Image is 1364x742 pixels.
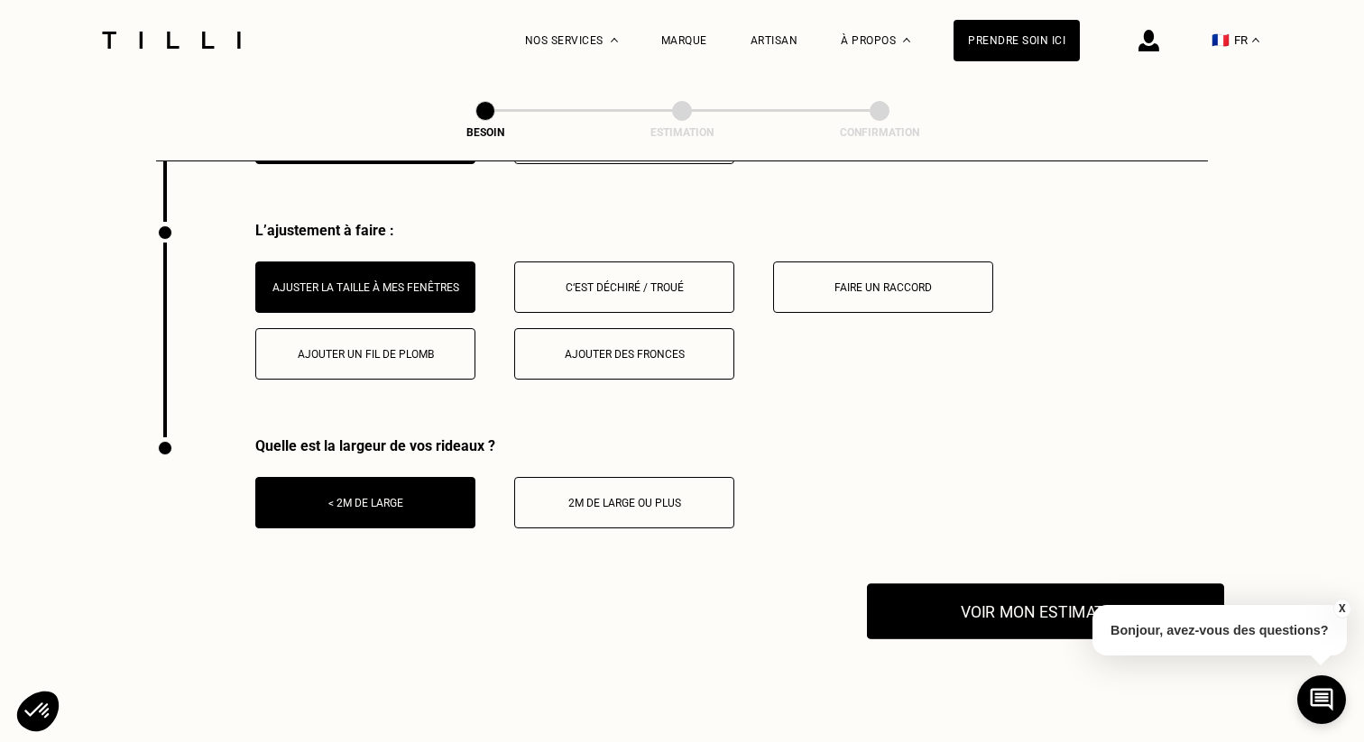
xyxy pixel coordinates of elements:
[514,328,734,380] button: Ajouter des fronces
[255,437,734,454] div: Quelle est la largeur de vos rideaux ?
[611,38,618,42] img: Menu déroulant
[592,126,772,139] div: Estimation
[524,348,724,361] div: Ajouter des fronces
[395,126,576,139] div: Besoin
[265,497,465,509] div: < 2m de large
[773,261,993,313] button: Faire un raccord
[1092,605,1347,655] p: Bonjour, avez-vous des questions?
[514,477,734,528] button: 2m de large ou plus
[96,32,247,49] img: Logo du service de couturière Tilli
[903,38,910,42] img: Menu déroulant à propos
[783,281,983,294] div: Faire un raccord
[265,348,465,361] div: Ajouter un fil de plomb
[1252,38,1259,42] img: menu déroulant
[1138,30,1159,51] img: icône connexion
[524,281,724,294] div: C‘est déchiré / troué
[751,34,798,47] a: Artisan
[524,497,724,509] div: 2m de large ou plus
[954,20,1080,61] a: Prendre soin ici
[867,583,1224,639] button: Voir mon estimation
[661,34,707,47] a: Marque
[789,126,970,139] div: Confirmation
[1212,32,1230,49] span: 🇫🇷
[255,328,475,380] button: Ajouter un fil de plomb
[255,477,475,528] button: < 2m de large
[265,281,465,294] div: Ajuster la taille à mes fenêtres
[514,261,734,313] button: C‘est déchiré / troué
[255,222,1208,239] div: L’ajustement à faire :
[1332,599,1350,618] button: X
[255,261,475,313] button: Ajuster la taille à mes fenêtres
